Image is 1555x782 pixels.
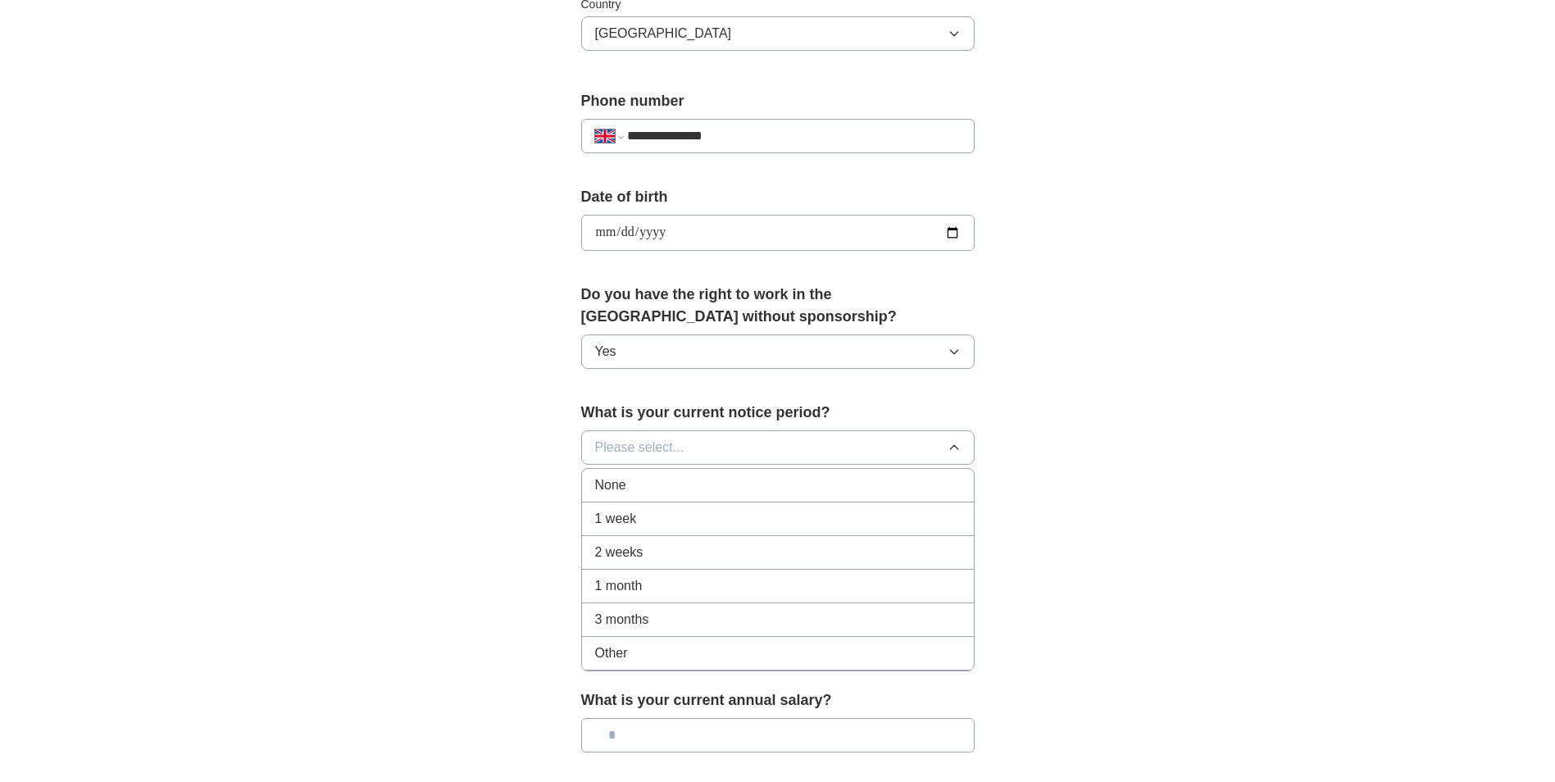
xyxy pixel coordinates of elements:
label: Do you have the right to work in the [GEOGRAPHIC_DATA] without sponsorship? [581,284,975,328]
span: 3 months [595,610,649,630]
span: 2 weeks [595,543,643,562]
span: None [595,475,626,495]
label: What is your current annual salary? [581,689,975,712]
span: 1 month [595,576,643,596]
button: Please select... [581,430,975,465]
span: Other [595,643,628,663]
button: [GEOGRAPHIC_DATA] [581,16,975,51]
span: Please select... [595,438,684,457]
span: Yes [595,342,616,361]
span: 1 week [595,509,637,529]
label: What is your current notice period? [581,402,975,424]
label: Phone number [581,90,975,112]
label: Date of birth [581,186,975,208]
span: [GEOGRAPHIC_DATA] [595,24,732,43]
button: Yes [581,334,975,369]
